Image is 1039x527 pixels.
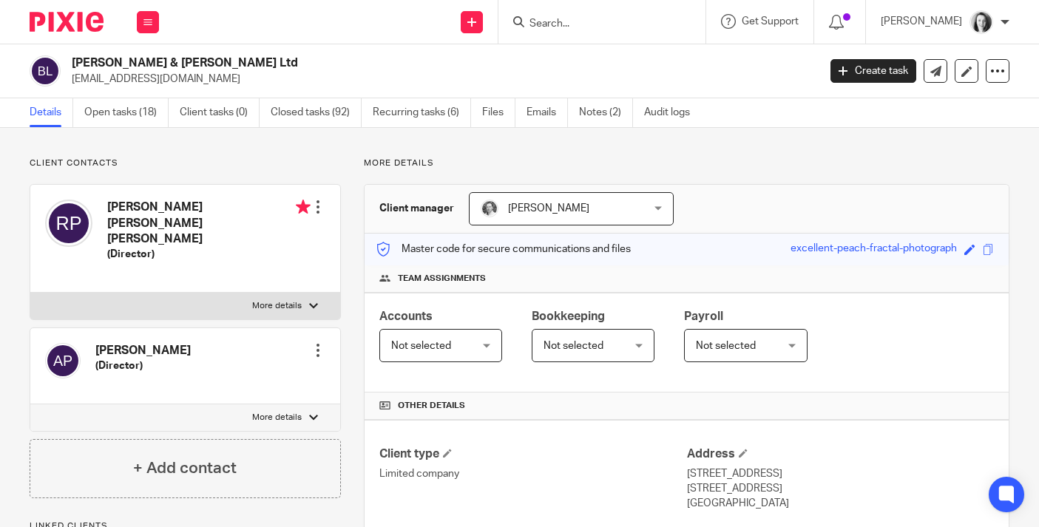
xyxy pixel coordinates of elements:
a: Recurring tasks (6) [373,98,471,127]
a: Open tasks (18) [84,98,169,127]
a: Files [482,98,515,127]
h2: [PERSON_NAME] & [PERSON_NAME] Ltd [72,55,661,71]
img: T1JH8BBNX-UMG48CW64-d2649b4fbe26-512.png [969,10,993,34]
span: Payroll [684,310,723,322]
h5: (Director) [95,358,191,373]
span: Get Support [742,16,799,27]
p: [STREET_ADDRESS] [687,466,994,481]
p: More details [364,157,1009,169]
a: Client tasks (0) [180,98,260,127]
span: Not selected [696,341,756,351]
span: Bookkeeping [532,310,605,322]
h5: (Director) [107,247,311,262]
h4: Client type [379,446,686,462]
input: Search [528,18,661,31]
a: Details [30,98,73,127]
p: [GEOGRAPHIC_DATA] [687,496,994,511]
span: Team assignments [398,273,486,285]
img: svg%3E [30,55,61,86]
p: Limited company [379,466,686,481]
p: [EMAIL_ADDRESS][DOMAIN_NAME] [72,72,808,86]
a: Create task [830,59,916,83]
span: Other details [398,400,465,412]
a: Closed tasks (92) [271,98,362,127]
p: [PERSON_NAME] [881,14,962,29]
p: [STREET_ADDRESS] [687,481,994,496]
div: excellent-peach-fractal-photograph [791,241,957,258]
img: Pixie [30,12,104,32]
h4: [PERSON_NAME] [PERSON_NAME] [PERSON_NAME] [107,200,311,247]
h3: Client manager [379,201,454,216]
span: Accounts [379,310,433,322]
p: Client contacts [30,157,341,169]
img: svg%3E [45,343,81,378]
p: Master code for secure communications and files [376,242,631,256]
a: Emails [527,98,568,127]
span: Not selected [391,341,451,351]
span: Not selected [544,341,603,351]
h4: Address [687,446,994,462]
i: Primary [296,200,311,214]
h4: [PERSON_NAME] [95,343,191,358]
p: More details [252,300,302,312]
img: Rod%202%20Small.jpg [481,200,498,217]
a: Notes (2) [579,98,633,127]
a: Audit logs [644,98,701,127]
span: [PERSON_NAME] [508,203,589,214]
h4: + Add contact [133,457,237,480]
p: More details [252,412,302,424]
img: svg%3E [45,200,92,247]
